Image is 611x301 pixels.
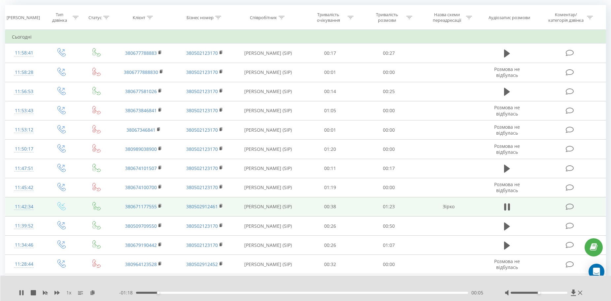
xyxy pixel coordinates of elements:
span: 00:05 [471,289,483,296]
td: [PERSON_NAME] (SIP) [235,217,301,236]
td: 00:14 [301,82,359,101]
td: 00:00 [359,101,418,120]
a: 380502123170 [186,165,218,171]
div: 11:28:44 [12,258,36,271]
span: Розмова не відбулась [494,66,520,78]
div: Тип дзвінка [49,12,71,23]
div: Коментар/категорія дзвінка [547,12,585,23]
div: Клієнт [133,15,145,20]
span: 1 x [66,289,71,296]
td: 00:26 [301,236,359,255]
td: 01:20 [301,140,359,159]
div: 11:42:34 [12,200,36,213]
span: Розмова не відбулась [494,181,520,193]
a: 380502123170 [186,69,218,75]
a: 380964123528 [125,261,157,267]
td: [PERSON_NAME] (SIP) [235,44,301,63]
div: Статус [88,15,102,20]
td: 00:38 [301,197,359,216]
a: 380671177555 [125,203,157,210]
a: 380677581026 [125,88,157,94]
td: Зірко [418,197,479,216]
div: Accessibility label [538,291,540,294]
td: 00:17 [359,159,418,178]
div: 11:58:28 [12,66,36,79]
td: 00:11 [301,159,359,178]
td: [PERSON_NAME] (SIP) [235,140,301,159]
td: [PERSON_NAME] (SIP) [235,159,301,178]
span: Розмова не відбулась [494,143,520,155]
td: 00:25 [359,82,418,101]
td: [PERSON_NAME] (SIP) [235,255,301,274]
td: 00:46 [301,274,359,293]
a: 380502123170 [186,184,218,190]
td: 00:50 [359,217,418,236]
a: 380673846841 [125,107,157,114]
div: 11:39:52 [12,219,36,232]
a: 380674101507 [125,165,157,171]
td: [PERSON_NAME] (SIP) [235,120,301,140]
td: 00:00 [359,255,418,274]
a: 380989038900 [125,146,157,152]
td: [PERSON_NAME] (SIP) [235,274,301,293]
div: 11:53:12 [12,123,36,136]
td: [PERSON_NAME] (SIP) [235,101,301,120]
a: 380502123170 [186,223,218,229]
td: 00:26 [301,217,359,236]
td: Сьогодні [5,30,606,44]
td: [PERSON_NAME] (SIP) [235,63,301,82]
td: [PERSON_NAME] (SIP) [235,197,301,216]
a: 380502123170 [186,107,218,114]
div: [PERSON_NAME] [7,15,40,20]
a: 380679190442 [125,242,157,248]
td: 01:19 [301,178,359,197]
td: 00:17 [301,44,359,63]
a: 380502912461 [186,203,218,210]
div: Accessibility label [157,291,159,294]
a: 380502123170 [186,50,218,56]
td: 00:00 [359,140,418,159]
td: 01:05 [301,101,359,120]
td: 01:23 [359,197,418,216]
div: 11:45:42 [12,181,36,194]
td: 00:01 [301,63,359,82]
div: 11:53:43 [12,104,36,117]
div: Тривалість очікування [311,12,346,23]
a: 380502912452 [186,261,218,267]
a: 380502123170 [186,242,218,248]
a: 380677788883 [125,50,157,56]
a: 3806777888830 [124,69,158,75]
div: Назва схеми переадресації [429,12,464,23]
div: Аудіозапис розмови [489,15,530,20]
td: [PERSON_NAME] (SIP) [235,82,301,101]
div: 11:50:17 [12,143,36,155]
td: 01:07 [359,236,418,255]
div: Бізнес номер [187,15,214,20]
div: 11:34:46 [12,239,36,251]
a: 380502123170 [186,146,218,152]
div: Співробітник [250,15,277,20]
td: 00:32 [301,255,359,274]
div: Open Intercom Messenger [589,264,604,280]
a: 380509709550 [125,223,157,229]
a: 380502123170 [186,127,218,133]
td: [PERSON_NAME] (SIP) [235,178,301,197]
td: 00:27 [359,44,418,63]
td: [PERSON_NAME] (SIP) [235,236,301,255]
div: Тривалість розмови [369,12,405,23]
td: 00:00 [359,178,418,197]
td: 00:00 [359,63,418,82]
a: 38067346841 [126,127,155,133]
span: Розмова не відбулась [494,104,520,117]
span: - 01:18 [119,289,136,296]
span: Розмова не відбулась [494,124,520,136]
span: Розмова не відбулась [494,258,520,270]
div: 11:56:53 [12,85,36,98]
div: 11:47:51 [12,162,36,175]
td: 00:01 [301,120,359,140]
td: 00:00 [359,274,418,293]
td: 00:00 [359,120,418,140]
div: 11:58:41 [12,47,36,59]
a: 380674100700 [125,184,157,190]
a: 380502123170 [186,88,218,94]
